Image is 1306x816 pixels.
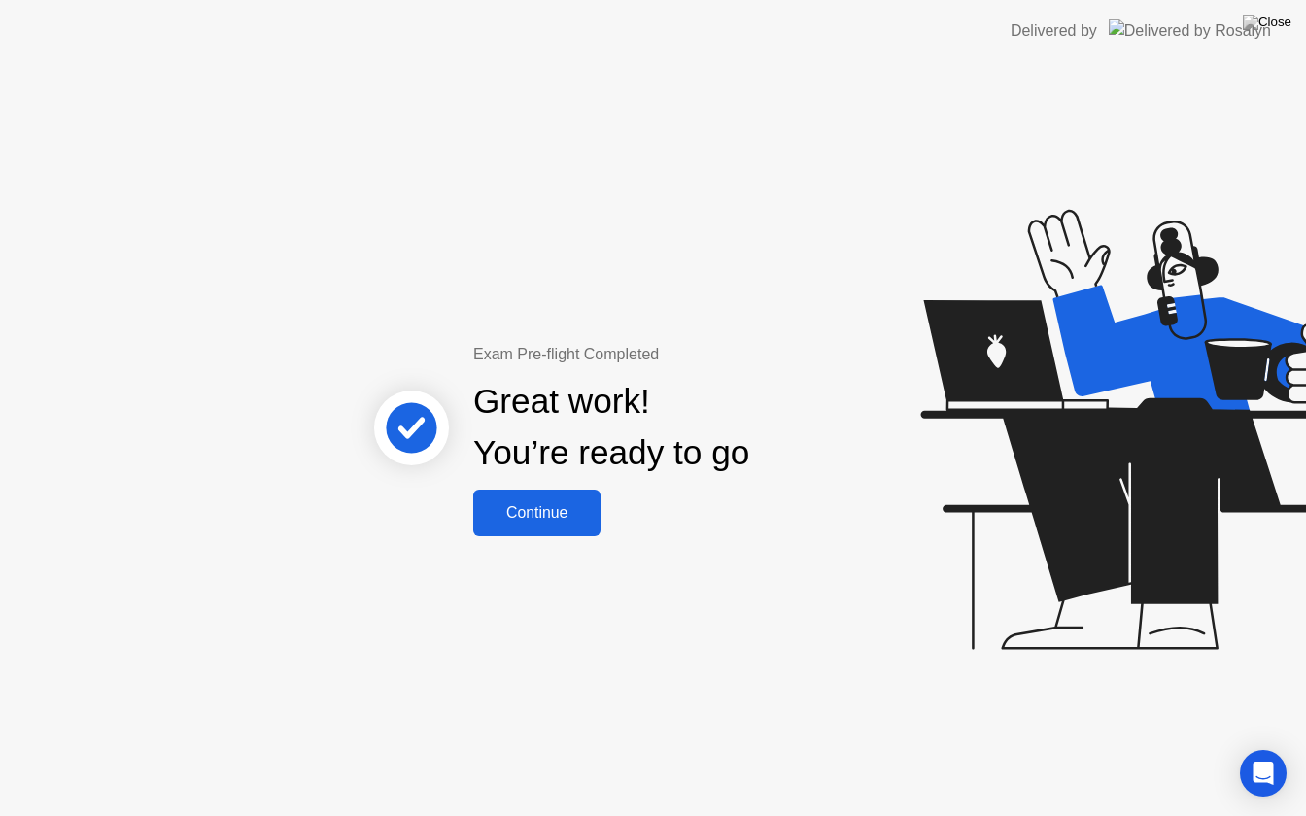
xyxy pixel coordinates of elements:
[479,504,595,522] div: Continue
[1109,19,1271,42] img: Delivered by Rosalyn
[473,343,875,366] div: Exam Pre-flight Completed
[473,490,601,536] button: Continue
[1243,15,1291,30] img: Close
[473,376,749,479] div: Great work! You’re ready to go
[1011,19,1097,43] div: Delivered by
[1240,750,1287,797] div: Open Intercom Messenger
